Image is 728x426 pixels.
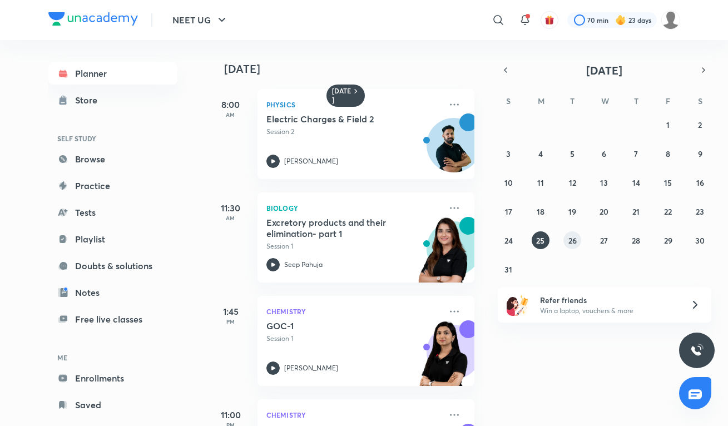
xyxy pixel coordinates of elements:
[627,231,645,249] button: August 28, 2025
[75,93,104,107] div: Store
[563,202,581,220] button: August 19, 2025
[427,124,481,177] img: Avatar
[266,113,405,125] h5: Electric Charges & Field 2
[691,202,709,220] button: August 23, 2025
[586,63,622,78] span: [DATE]
[600,206,608,217] abbr: August 20, 2025
[332,87,351,105] h6: [DATE]
[661,11,680,29] img: Disha C
[48,394,177,416] a: Saved
[632,206,640,217] abbr: August 21, 2025
[48,148,177,170] a: Browse
[569,177,576,188] abbr: August 12, 2025
[698,96,702,106] abbr: Saturday
[284,260,323,270] p: Seep Pahuja
[602,148,606,159] abbr: August 6, 2025
[48,348,177,367] h6: ME
[532,145,549,162] button: August 4, 2025
[601,96,609,106] abbr: Wednesday
[595,231,613,249] button: August 27, 2025
[266,241,441,251] p: Session 1
[209,408,253,422] h5: 11:00
[266,127,441,137] p: Session 2
[691,145,709,162] button: August 9, 2025
[48,12,138,28] a: Company Logo
[499,202,517,220] button: August 17, 2025
[505,206,512,217] abbr: August 17, 2025
[691,231,709,249] button: August 30, 2025
[664,235,672,246] abbr: August 29, 2025
[504,264,512,275] abbr: August 31, 2025
[48,308,177,330] a: Free live classes
[209,201,253,215] h5: 11:30
[506,96,511,106] abbr: Sunday
[413,320,474,397] img: unacademy
[595,145,613,162] button: August 6, 2025
[536,235,544,246] abbr: August 25, 2025
[632,235,640,246] abbr: August 28, 2025
[690,344,704,357] img: ttu
[695,235,705,246] abbr: August 30, 2025
[568,206,576,217] abbr: August 19, 2025
[48,62,177,85] a: Planner
[563,174,581,191] button: August 12, 2025
[659,174,677,191] button: August 15, 2025
[664,206,672,217] abbr: August 22, 2025
[698,120,702,130] abbr: August 2, 2025
[513,62,696,78] button: [DATE]
[570,96,575,106] abbr: Tuesday
[532,202,549,220] button: August 18, 2025
[627,174,645,191] button: August 14, 2025
[664,177,672,188] abbr: August 15, 2025
[696,177,704,188] abbr: August 16, 2025
[666,96,670,106] abbr: Friday
[266,320,405,331] h5: GOC-1
[48,201,177,224] a: Tests
[600,235,608,246] abbr: August 27, 2025
[696,206,704,217] abbr: August 23, 2025
[209,111,253,118] p: AM
[532,231,549,249] button: August 25, 2025
[538,148,543,159] abbr: August 4, 2025
[600,177,608,188] abbr: August 13, 2025
[659,231,677,249] button: August 29, 2025
[284,363,338,373] p: [PERSON_NAME]
[666,120,670,130] abbr: August 1, 2025
[166,9,235,31] button: NEET UG
[570,148,575,159] abbr: August 5, 2025
[48,12,138,26] img: Company Logo
[506,148,511,159] abbr: August 3, 2025
[209,305,253,318] h5: 1:45
[48,175,177,197] a: Practice
[698,148,702,159] abbr: August 9, 2025
[48,367,177,389] a: Enrollments
[499,231,517,249] button: August 24, 2025
[532,174,549,191] button: August 11, 2025
[209,215,253,221] p: AM
[266,334,441,344] p: Session 1
[563,231,581,249] button: August 26, 2025
[634,148,638,159] abbr: August 7, 2025
[48,281,177,304] a: Notes
[48,228,177,250] a: Playlist
[627,202,645,220] button: August 21, 2025
[266,305,441,318] p: Chemistry
[284,156,338,166] p: [PERSON_NAME]
[540,306,677,316] p: Win a laptop, vouchers & more
[538,96,544,106] abbr: Monday
[634,96,638,106] abbr: Thursday
[691,116,709,133] button: August 2, 2025
[266,408,441,422] p: Chemistry
[504,177,513,188] abbr: August 10, 2025
[544,15,554,25] img: avatar
[541,11,558,29] button: avatar
[224,62,486,76] h4: [DATE]
[540,294,677,306] h6: Refer friends
[666,148,670,159] abbr: August 8, 2025
[209,318,253,325] p: PM
[632,177,640,188] abbr: August 14, 2025
[691,174,709,191] button: August 16, 2025
[266,201,441,215] p: Biology
[507,294,529,316] img: referral
[504,235,513,246] abbr: August 24, 2025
